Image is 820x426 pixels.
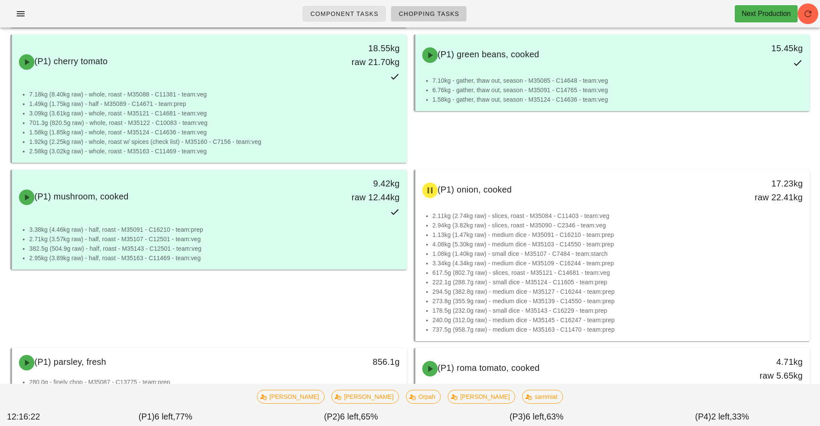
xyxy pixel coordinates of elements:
[433,239,803,249] li: 4.08kg (5.30kg raw) - medium dice - M35103 - C14550 - team:prep
[29,137,400,146] li: 1.92kg (2.25kg raw) - whole, roast w/ spices (check list) - M35160 - C7156 - team:veg
[34,357,106,367] span: (P1) parsley, fresh
[629,409,815,425] div: (P4) 33%
[34,192,129,201] span: (P1) mushroom, cooked
[29,244,400,253] li: 382.5g (504.9g raw) - half, roast - M35143 - C12501 - team:veg
[29,90,400,99] li: 7.18kg (8.40kg raw) - whole, roast - M35088 - C11381 - team:veg
[438,50,539,59] span: (P1) green beans, cooked
[29,377,400,387] li: 280.0g - finely chop - M35087 - C13775 - team:prep
[453,390,510,403] span: [PERSON_NAME]
[715,177,803,204] div: 17.23kg raw 22.41kg
[433,221,803,230] li: 2.94kg (3.82kg raw) - slices, roast - M35090 - C2346 - team:veg
[312,177,399,204] div: 9.42kg raw 12.44kg
[263,390,319,403] span: [PERSON_NAME]
[444,409,629,425] div: (P3) 63%
[29,146,400,156] li: 2.58kg (3.02kg raw) - whole, roast - M35163 - C11469 - team:veg
[29,127,400,137] li: 1.58kg (1.85kg raw) - whole, roast - M35124 - C14636 - team:veg
[433,76,803,85] li: 7.10kg - gather, thaw out, season - M35085 - C14648 - team:veg
[715,355,803,382] div: 4.71kg raw 5.65kg
[412,390,435,403] span: Orpah
[258,409,444,425] div: (P2) 65%
[29,118,400,127] li: 701.3g (820.5g raw) - whole, roast - M35122 - C10083 - team:veg
[29,234,400,244] li: 2.71kg (3.57kg raw) - half, roast - M35107 - C12501 - team:veg
[711,412,732,421] span: 2 left,
[526,412,546,421] span: 6 left,
[29,253,400,263] li: 2.95kg (3.89kg raw) - half, roast - M35163 - C11469 - team:veg
[433,85,803,95] li: 6.76kg - gather, thaw out, season - M35091 - C14765 - team:veg
[155,412,175,421] span: 6 left,
[310,10,378,17] span: Component Tasks
[73,409,258,425] div: (P1) 77%
[433,287,803,296] li: 294.5g (382.8g raw) - medium dice - M35127 - C16244 - team:prep
[433,268,803,277] li: 617.5g (802.7g raw) - slices, roast - M35121 - C14681 - team:veg
[398,10,459,17] span: Chopping Tasks
[391,6,467,22] a: Chopping Tasks
[433,211,803,221] li: 2.11kg (2.74kg raw) - slices, roast - M35084 - C11403 - team:veg
[438,363,540,373] span: (P1) roma tomato, cooked
[433,296,803,306] li: 273.8g (355.9g raw) - medium dice - M35139 - C14550 - team:prep
[29,109,400,118] li: 3.09kg (3.61kg raw) - whole, roast - M35121 - C14681 - team:veg
[312,355,399,369] div: 856.1g
[433,277,803,287] li: 222.1g (288.7g raw) - small dice - M35124 - C11605 - team:prep
[433,306,803,315] li: 178.5g (232.0g raw) - small dice - M35143 - C16229 - team:prep
[29,225,400,234] li: 3.38kg (4.46kg raw) - half, roast - M35091 - C16210 - team:prep
[433,95,803,104] li: 1.58kg - gather, thaw out, season - M35124 - C14636 - team:veg
[438,185,512,194] span: (P1) onion, cooked
[528,390,557,403] span: sammiat
[312,41,399,69] div: 18.55kg raw 21.70kg
[433,230,803,239] li: 1.13kg (1.47kg raw) - medium dice - M35091 - C16210 - team:prep
[433,258,803,268] li: 3.34kg (4.34kg raw) - medium dice - M35109 - C16244 - team:prep
[433,325,803,334] li: 737.5g (958.7g raw) - medium dice - M35163 - C11470 - team:prep
[433,315,803,325] li: 240.0g (312.0g raw) - medium dice - M35145 - C16247 - team:prep
[433,249,803,258] li: 1.08kg (1.40kg raw) - small dice - M35107 - C7484 - team:starch
[742,9,791,19] div: Next Production
[337,390,393,403] span: [PERSON_NAME]
[29,99,400,109] li: 1.49kg (1.75kg raw) - half - M35089 - C14671 - team:prep
[303,6,386,22] a: Component Tasks
[5,409,73,425] div: 12:16:22
[34,56,108,66] span: (P1) cherry tomato
[340,412,361,421] span: 6 left,
[715,41,803,55] div: 15.45kg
